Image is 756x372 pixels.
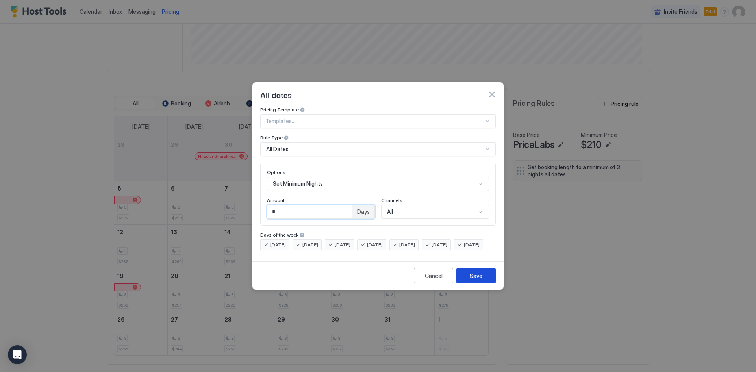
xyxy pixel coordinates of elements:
span: Rule Type [260,135,283,141]
span: [DATE] [270,241,286,248]
span: [DATE] [367,241,383,248]
button: Cancel [414,268,453,283]
span: [DATE] [432,241,447,248]
span: All Dates [266,146,289,153]
span: Amount [267,197,285,203]
span: [DATE] [302,241,318,248]
input: Input Field [267,205,352,218]
span: [DATE] [464,241,480,248]
button: Save [456,268,496,283]
span: Set Minimum Nights [273,180,323,187]
div: Cancel [425,272,443,280]
div: Open Intercom Messenger [8,345,27,364]
span: All dates [260,89,292,100]
span: Pricing Template [260,107,299,113]
div: Save [470,272,482,280]
span: Days [357,208,370,215]
span: [DATE] [399,241,415,248]
span: Days of the week [260,232,298,238]
span: Options [267,169,285,175]
span: All [387,208,393,215]
span: [DATE] [335,241,350,248]
span: Channels [381,197,402,203]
